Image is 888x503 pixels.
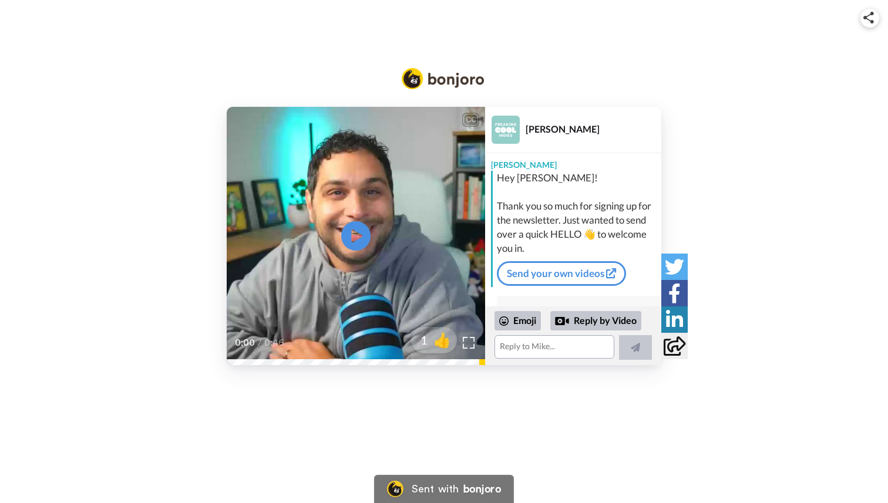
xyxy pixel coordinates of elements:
[863,12,874,23] img: ic_share.svg
[497,171,658,255] div: Hey [PERSON_NAME]! Thank you so much for signing up for the newsletter. Just wanted to send over ...
[463,337,475,349] img: Full screen
[463,114,478,126] div: CC
[495,311,541,330] div: Emoji
[235,336,255,350] span: 0:00
[485,153,661,171] div: [PERSON_NAME]
[258,336,262,350] span: /
[506,305,652,317] div: [PERSON_NAME]
[411,332,428,348] span: 1
[402,68,484,89] img: Bonjoro Logo
[411,327,457,353] button: 1👍
[555,314,569,328] div: Reply by Video
[550,311,641,331] div: Reply by Video
[428,330,457,349] span: 👍
[492,116,520,144] img: Profile Image
[264,336,285,350] span: 0:46
[526,123,661,134] div: [PERSON_NAME]
[497,261,626,286] a: Send your own videos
